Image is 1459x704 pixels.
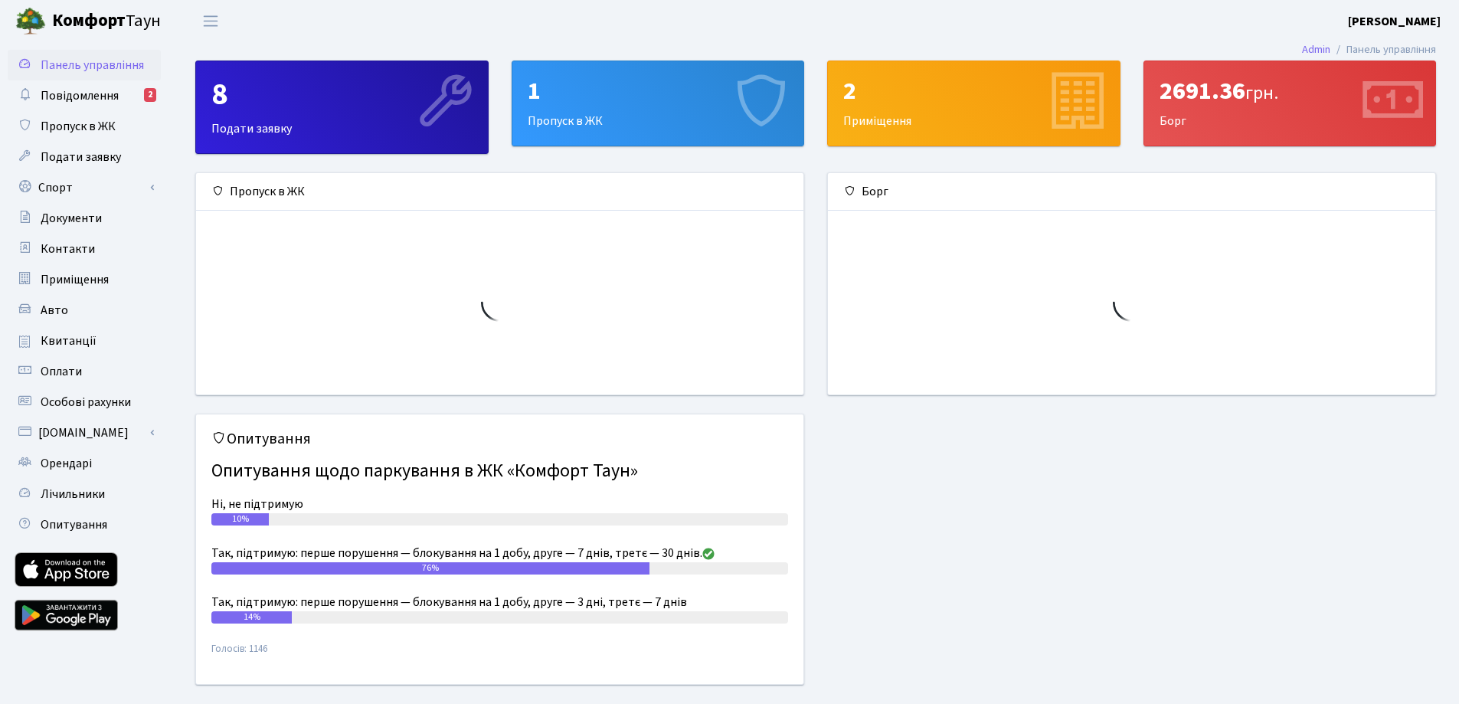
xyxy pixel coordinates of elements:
span: Документи [41,210,102,227]
div: Борг [1144,61,1436,146]
div: Ні, не підтримую [211,495,788,513]
button: Переключити навігацію [191,8,230,34]
h5: Опитування [211,430,788,448]
div: Пропуск в ЖК [512,61,804,146]
a: 1Пропуск в ЖК [512,61,805,146]
h4: Опитування щодо паркування в ЖК «Комфорт Таун» [211,454,788,489]
small: Голосів: 1146 [211,642,788,669]
span: Пропуск в ЖК [41,118,116,135]
span: Контакти [41,241,95,257]
span: Оплати [41,363,82,380]
div: Пропуск в ЖК [196,173,803,211]
div: 10% [211,513,269,526]
div: 14% [211,611,292,624]
div: 2 [144,88,156,102]
div: Борг [828,173,1435,211]
a: Пропуск в ЖК [8,111,161,142]
b: Комфорт [52,8,126,33]
a: [PERSON_NAME] [1348,12,1441,31]
span: Квитанції [41,332,97,349]
img: logo.png [15,6,46,37]
a: 8Подати заявку [195,61,489,154]
a: Квитанції [8,326,161,356]
div: Приміщення [828,61,1120,146]
a: Оплати [8,356,161,387]
span: Панель управління [41,57,144,74]
span: грн. [1245,80,1278,106]
span: Особові рахунки [41,394,131,411]
a: Панель управління [8,50,161,80]
div: Подати заявку [196,61,488,153]
a: Спорт [8,172,161,203]
span: Таун [52,8,161,34]
a: Особові рахунки [8,387,161,417]
span: Орендарі [41,455,92,472]
li: Панель управління [1330,41,1436,58]
a: [DOMAIN_NAME] [8,417,161,448]
b: [PERSON_NAME] [1348,13,1441,30]
div: 2691.36 [1160,77,1421,106]
span: Приміщення [41,271,109,288]
a: Приміщення [8,264,161,295]
div: 2 [843,77,1104,106]
a: Документи [8,203,161,234]
div: 1 [528,77,789,106]
a: Подати заявку [8,142,161,172]
a: Повідомлення2 [8,80,161,111]
div: 8 [211,77,473,113]
span: Опитування [41,516,107,533]
a: 2Приміщення [827,61,1120,146]
a: Авто [8,295,161,326]
span: Лічильники [41,486,105,503]
span: Авто [41,302,68,319]
a: Admin [1302,41,1330,57]
a: Контакти [8,234,161,264]
a: Орендарі [8,448,161,479]
a: Лічильники [8,479,161,509]
div: Так, підтримую: перше порушення — блокування на 1 добу, друге — 7 днів, третє — 30 днів. [211,544,788,562]
div: 76% [211,562,649,575]
nav: breadcrumb [1279,34,1459,66]
span: Повідомлення [41,87,119,104]
div: Так, підтримую: перше порушення — блокування на 1 добу, друге — 3 дні, третє — 7 днів [211,593,788,611]
span: Подати заявку [41,149,121,165]
a: Опитування [8,509,161,540]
